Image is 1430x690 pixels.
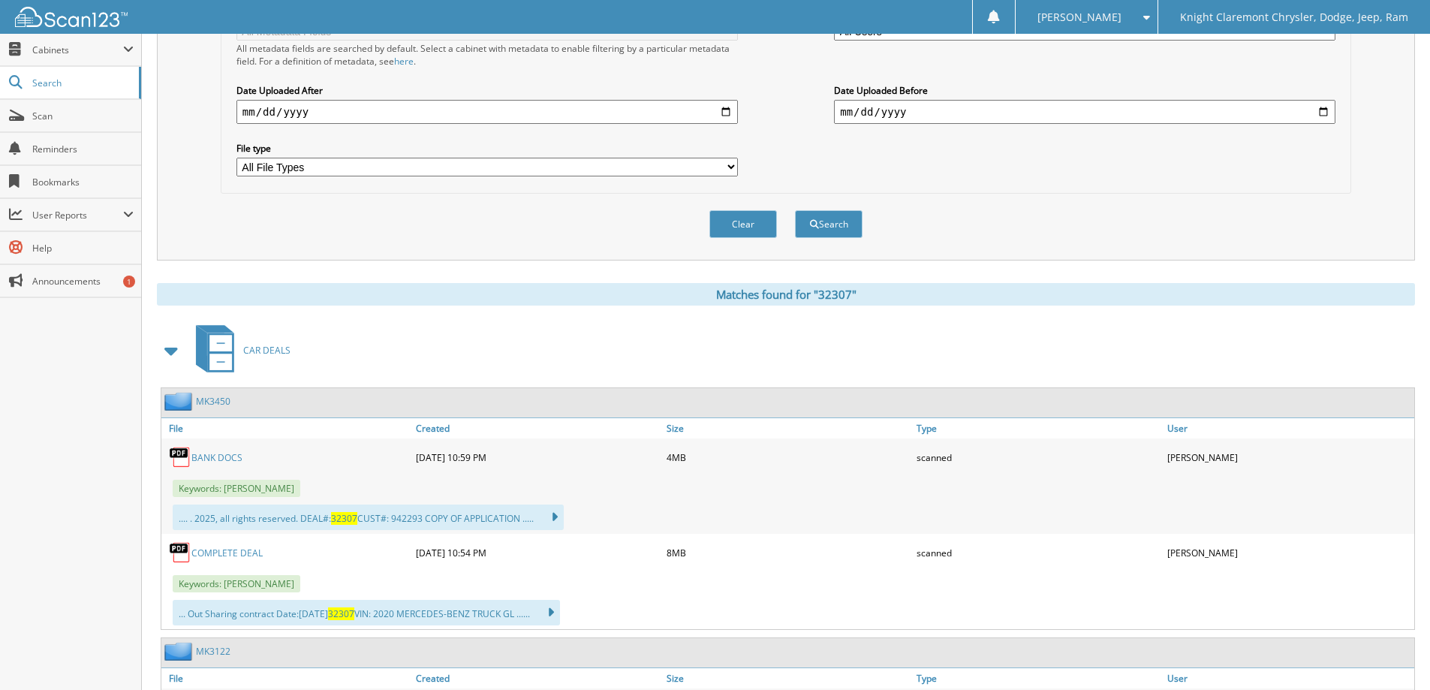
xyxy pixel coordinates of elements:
span: Announcements [32,275,134,288]
div: Matches found for "32307" [157,283,1415,306]
input: start [236,100,738,124]
a: Created [412,668,663,688]
label: Date Uploaded After [236,84,738,97]
div: All metadata fields are searched by default. Select a cabinet with metadata to enable filtering b... [236,42,738,68]
a: User [1164,418,1414,438]
div: 4MB [663,442,914,472]
span: Scan [32,110,134,122]
span: Bookmarks [32,176,134,188]
span: Help [32,242,134,255]
input: end [834,100,1335,124]
a: CAR DEALS [187,321,291,380]
span: Cabinets [32,44,123,56]
div: [PERSON_NAME] [1164,538,1414,568]
button: Search [795,210,863,238]
div: ... Out Sharing contract Date:[DATE] VIN: 2020 MERCEDES-BENZ TRUCK GL ...... [173,600,560,625]
div: [DATE] 10:54 PM [412,538,663,568]
div: [PERSON_NAME] [1164,442,1414,472]
button: Clear [709,210,777,238]
div: 1 [123,276,135,288]
div: scanned [913,538,1164,568]
span: CAR DEALS [243,344,291,357]
a: Created [412,418,663,438]
span: Keywords: [PERSON_NAME] [173,480,300,497]
label: Date Uploaded Before [834,84,1335,97]
span: Keywords: [PERSON_NAME] [173,575,300,592]
a: MK3122 [196,645,230,658]
label: File type [236,142,738,155]
span: [PERSON_NAME] [1037,13,1121,22]
img: PDF.png [169,541,191,564]
a: Type [913,418,1164,438]
a: User [1164,668,1414,688]
img: folder2.png [164,642,196,661]
div: 8MB [663,538,914,568]
span: Knight Claremont Chrysler, Dodge, Jeep, Ram [1180,13,1408,22]
span: Reminders [32,143,134,155]
span: 32307 [328,607,354,620]
a: here [394,55,414,68]
span: Search [32,77,131,89]
a: File [161,668,412,688]
a: Size [663,668,914,688]
a: MK3450 [196,395,230,408]
a: Type [913,668,1164,688]
div: [DATE] 10:59 PM [412,442,663,472]
a: COMPLETE DEAL [191,547,263,559]
div: .... . 2025, all rights reserved. DEAL#: CUST#: 942293 COPY OF APPLICATION ..... [173,505,564,530]
div: scanned [913,442,1164,472]
img: PDF.png [169,446,191,469]
a: Size [663,418,914,438]
img: folder2.png [164,392,196,411]
a: BANK DOCS [191,451,242,464]
span: 32307 [331,512,357,525]
a: File [161,418,412,438]
img: scan123-logo-white.svg [15,7,128,27]
span: User Reports [32,209,123,221]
